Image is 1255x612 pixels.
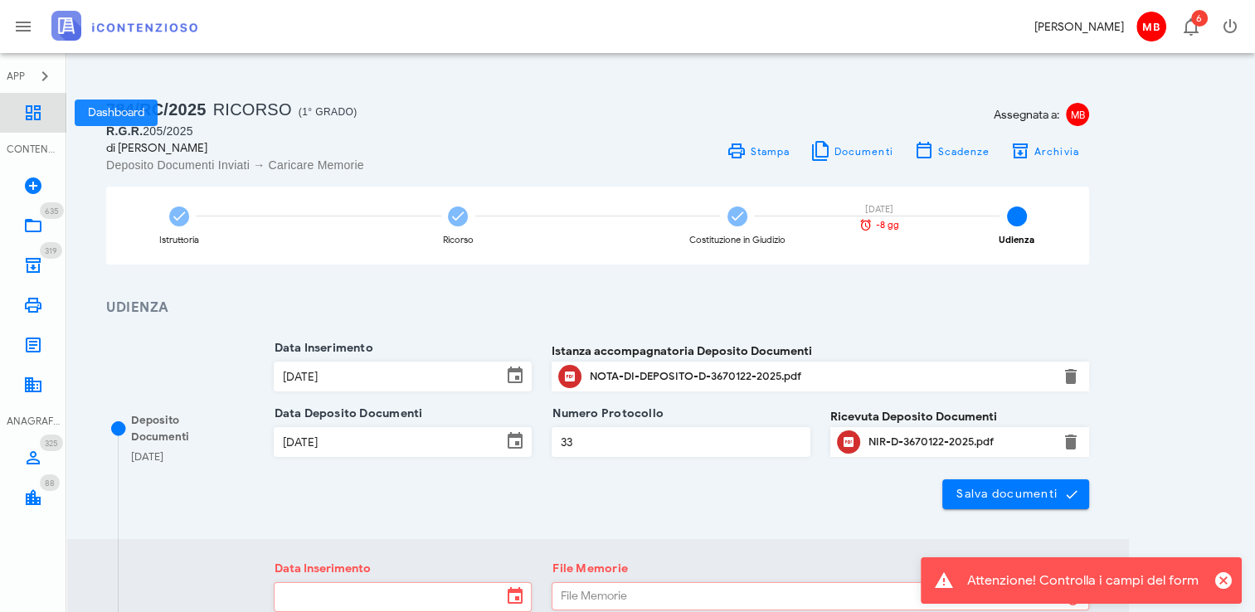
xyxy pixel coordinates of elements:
div: Clicca per aprire un'anteprima del file o scaricarlo [590,363,1051,390]
div: [PERSON_NAME] [1034,18,1124,36]
label: File Memorie [547,561,628,577]
div: Costituzione in Giudizio [689,236,786,245]
button: Archivia [1000,139,1089,163]
label: Ricevuta Deposito Documenti [830,408,997,425]
button: Clicca per aprire un'anteprima del file o scaricarlo [837,430,860,454]
img: logo-text-2x.png [51,11,197,41]
label: Data Deposito Documenti [270,406,423,422]
span: Distintivo [40,474,60,491]
div: di [PERSON_NAME] [106,139,588,157]
input: Numero Protocollo [552,428,810,456]
div: ANAGRAFICA [7,414,60,429]
button: Elimina [1061,367,1081,386]
div: Attenzione! Controlla i campi del form [967,571,1199,590]
span: 88 [45,478,55,488]
div: Clicca per aprire un'anteprima del file o scaricarlo [868,429,1051,455]
label: Istanza accompagnatoria Deposito Documenti [552,342,812,360]
div: Istruttoria [159,236,199,245]
span: 325 [45,438,58,449]
span: Distintivo [40,242,62,259]
span: Documenti [834,145,893,158]
span: Scadenze [936,145,990,158]
span: Deposito Documenti [131,413,189,444]
div: Udienza [999,236,1034,245]
div: Ricorso [443,236,474,245]
h3: Udienza [106,298,1089,318]
button: Salva documenti [942,479,1089,509]
button: Scadenze [903,139,1000,163]
div: Deposito Documenti Inviati → Caricare Memorie [106,157,588,173]
div: CONTENZIOSO [7,142,60,157]
span: Stampa [749,145,790,158]
span: Salva documenti [956,487,1076,502]
span: Archivia [1034,145,1079,158]
span: 319 [45,245,57,256]
span: (1° Grado) [299,106,358,118]
label: Numero Protocollo [547,406,664,422]
span: Distintivo [1191,10,1208,27]
div: [DATE] [131,449,163,465]
button: Elimina [1061,432,1081,452]
span: 4 [1007,206,1027,226]
span: R.G.R. [106,124,143,138]
span: Distintivo [40,202,64,219]
button: Chiudi [1212,569,1235,592]
button: MB [1131,7,1170,46]
span: -8 gg [876,221,899,230]
label: Data Inserimento [270,340,373,357]
button: Clicca per aprire un'anteprima del file o scaricarlo [558,365,581,388]
span: 784/RC/2025 [106,100,207,119]
span: Distintivo [40,435,63,451]
span: Assegnata a: [994,106,1059,124]
span: Ricorso [213,100,292,119]
a: Stampa [716,139,800,163]
span: 635 [45,206,59,216]
button: Distintivo [1170,7,1210,46]
button: Documenti [800,139,903,163]
span: MB [1066,103,1089,126]
div: 205/2025 [106,123,588,139]
div: File Memorie [552,583,1059,610]
div: NIR-D-3670122-2025.pdf [868,435,1051,449]
span: MB [1136,12,1166,41]
div: NOTA-DI-DEPOSITO-D-3670122-2025.pdf [590,370,1051,383]
div: [DATE] [850,205,908,214]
